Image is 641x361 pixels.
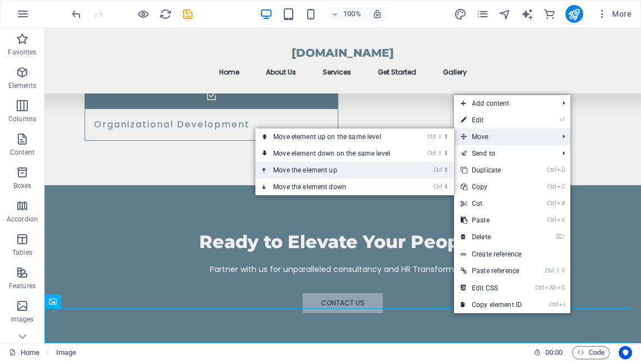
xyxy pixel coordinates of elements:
[159,8,172,21] i: Reload page
[521,7,534,21] button: text_generator
[543,7,556,21] button: commerce
[56,346,76,359] span: Click to select. Double-click to edit
[555,267,560,274] i: ⇧
[70,7,83,21] button: undo
[545,346,563,359] span: 00 00
[454,179,529,195] a: CtrlCCopy
[454,246,570,263] a: Create reference
[427,133,436,140] i: Ctrl
[557,200,565,207] i: X
[553,348,555,357] span: :
[12,248,32,257] p: Tables
[454,229,529,245] a: ⌦Delete
[181,8,194,21] i: Save (Ctrl+S)
[454,296,529,313] a: CtrlICopy element ID
[9,346,40,359] a: Click to cancel selection. Double-click to open Pages
[499,8,511,21] i: Navigator
[433,166,442,174] i: Ctrl
[56,346,76,359] nav: breadcrumb
[521,8,534,21] i: AI Writer
[11,315,34,324] p: Images
[454,280,529,296] a: CtrlAltCEdit CSS
[545,284,556,291] i: Alt
[619,346,632,359] button: Usercentrics
[10,148,34,157] p: Content
[454,7,467,21] button: design
[454,162,529,179] a: CtrlDDuplicate
[443,133,448,140] i: ⬆
[547,166,556,174] i: Ctrl
[255,145,412,162] a: Ctrl⇧⬇Move element down on the same level
[255,128,412,145] a: Ctrl⇧⬆Move element up on the same level
[561,267,565,274] i: V
[556,233,565,240] i: ⌦
[427,150,436,157] i: Ctrl
[454,263,529,279] a: Ctrl⇧VPaste reference
[545,267,554,274] i: Ctrl
[454,145,554,162] a: Send to
[565,5,583,23] button: publish
[443,183,448,190] i: ⬇
[557,166,565,174] i: D
[454,8,467,21] i: Design (Ctrl+Alt+Y)
[547,200,556,207] i: Ctrl
[572,346,610,359] button: Code
[499,7,512,21] button: navigator
[476,8,489,21] i: Pages (Ctrl+Alt+S)
[549,301,558,308] i: Ctrl
[557,216,565,224] i: V
[8,115,36,123] p: Columns
[454,112,529,128] a: ⏎Edit
[159,7,172,21] button: reload
[534,346,563,359] h6: Session time
[577,346,605,359] span: Code
[437,133,442,140] i: ⇧
[8,81,37,90] p: Elements
[557,284,565,291] i: C
[592,5,636,23] button: More
[454,128,554,145] span: Move
[433,183,442,190] i: Ctrl
[476,7,490,21] button: pages
[547,216,556,224] i: Ctrl
[437,150,442,157] i: ⇧
[543,8,556,21] i: Commerce
[255,179,412,195] a: Ctrl⬇Move the element down
[443,150,448,157] i: ⬇
[13,181,32,190] p: Boxes
[8,48,36,57] p: Favorites
[454,95,554,112] span: Add content
[560,116,565,123] i: ⏎
[443,166,448,174] i: ⬆
[568,8,580,21] i: Publish
[535,284,544,291] i: Ctrl
[454,212,529,229] a: CtrlVPaste
[596,8,632,19] span: More
[372,9,382,19] i: On resize automatically adjust zoom level to fit chosen device.
[255,162,412,179] a: Ctrl⬆Move the element up
[327,7,366,21] button: 100%
[9,281,36,290] p: Features
[559,301,565,308] i: I
[557,183,565,190] i: C
[547,183,556,190] i: Ctrl
[181,7,194,21] button: save
[70,8,83,21] i: Undo: Move elements (Ctrl+Z)
[343,7,361,21] h6: 100%
[454,195,529,212] a: CtrlXCut
[7,215,38,224] p: Accordion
